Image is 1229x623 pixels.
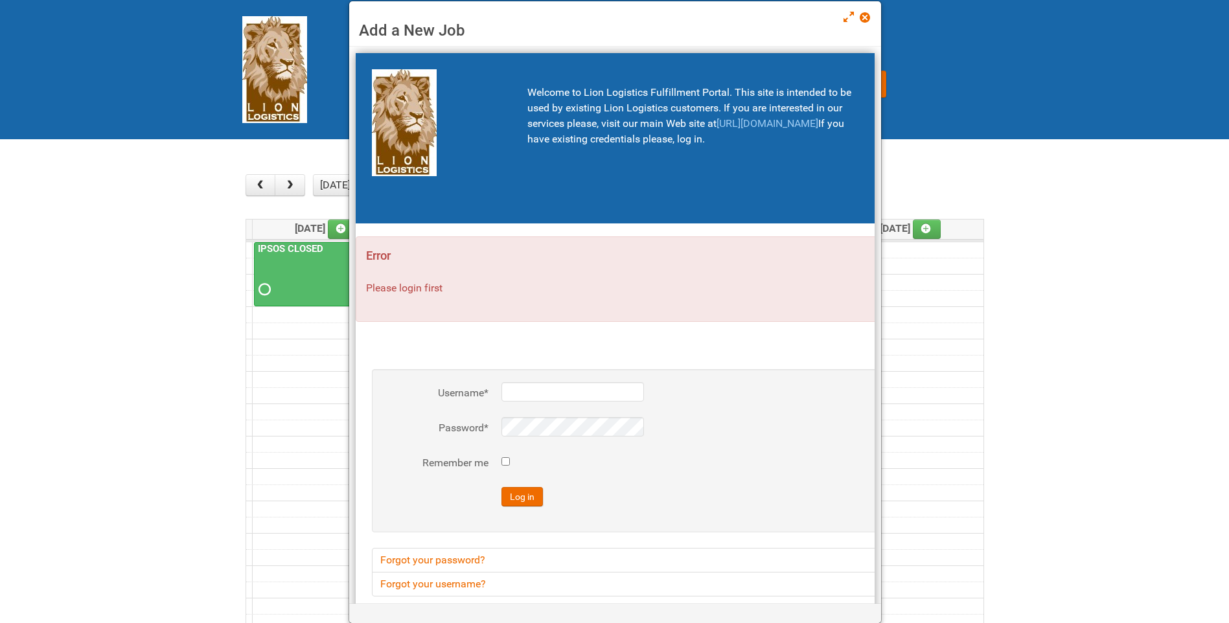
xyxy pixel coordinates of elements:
img: Lion Logistics [242,16,307,123]
label: Password [385,420,488,436]
span: [DATE] [295,222,356,234]
h4: Error [366,247,1123,265]
label: Username [385,385,488,401]
a: Lion Logistics [372,116,437,128]
p: Welcome to Lion Logistics Fulfillment Portal. This site is intended to be used by existing Lion L... [527,85,860,147]
p: Please login first [366,280,1123,296]
h3: Add a New Job [359,21,871,40]
img: Lion Logistics [372,69,437,176]
label: Remember me [385,455,488,471]
span: [DATE] [880,222,941,234]
a: Add an event [913,220,941,239]
a: [URL][DOMAIN_NAME] [717,117,818,130]
a: Lion Logistics [242,63,307,75]
a: Add an event [328,220,356,239]
a: Forgot your password? [372,548,1117,572]
a: IPSOS CLOSED [254,242,395,307]
a: Forgot your username? [372,572,1117,596]
button: [DATE] [313,174,357,196]
button: Log in [501,487,543,506]
a: IPSOS CLOSED [255,243,326,255]
span: Requested [258,285,268,294]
